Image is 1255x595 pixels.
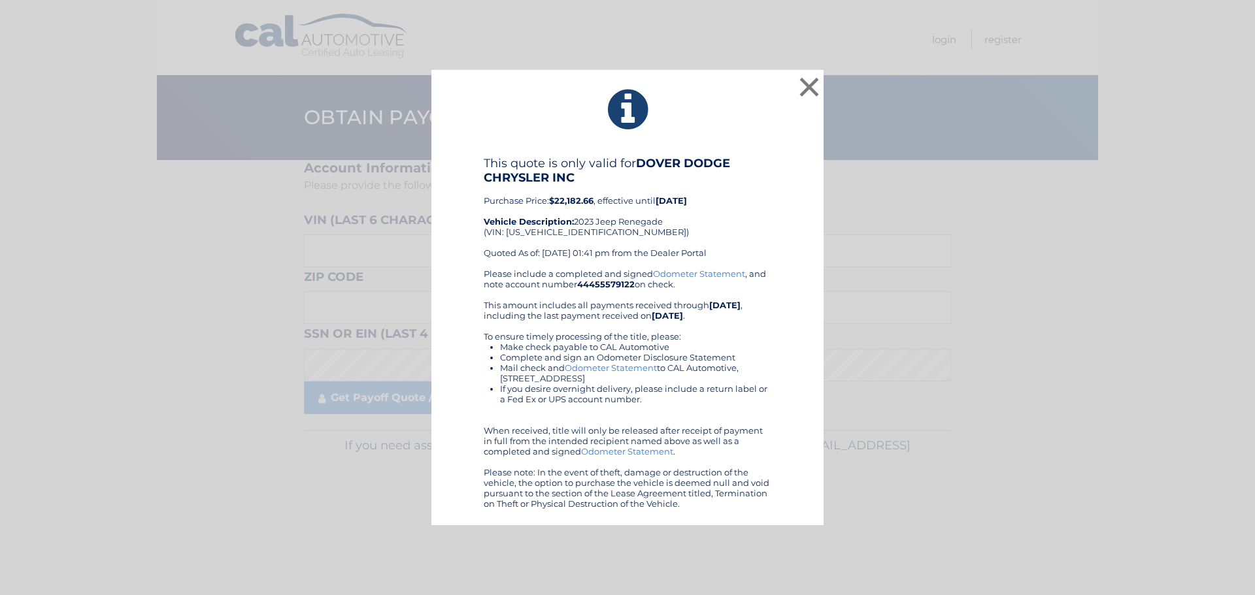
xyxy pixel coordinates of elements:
[653,268,745,279] a: Odometer Statement
[500,383,771,404] li: If you desire overnight delivery, please include a return label or a Fed Ex or UPS account number.
[484,156,771,185] h4: This quote is only valid for
[652,310,683,321] b: [DATE]
[484,156,771,268] div: Purchase Price: , effective until 2023 Jeep Renegade (VIN: [US_VEHICLE_IDENTIFICATION_NUMBER]) Qu...
[500,352,771,362] li: Complete and sign an Odometer Disclosure Statement
[484,156,730,185] b: DOVER DODGE CHRYSLER INC
[549,195,594,206] b: $22,182.66
[656,195,687,206] b: [DATE]
[565,362,657,373] a: Odometer Statement
[500,342,771,352] li: Make check payable to CAL Automotive
[577,279,635,289] b: 44455579122
[709,300,741,310] b: [DATE]
[484,216,574,227] strong: Vehicle Description:
[796,74,822,100] button: ×
[581,446,673,457] a: Odometer Statement
[484,268,771,509] div: Please include a completed and signed , and note account number on check. This amount includes al...
[500,362,771,383] li: Mail check and to CAL Automotive, [STREET_ADDRESS]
